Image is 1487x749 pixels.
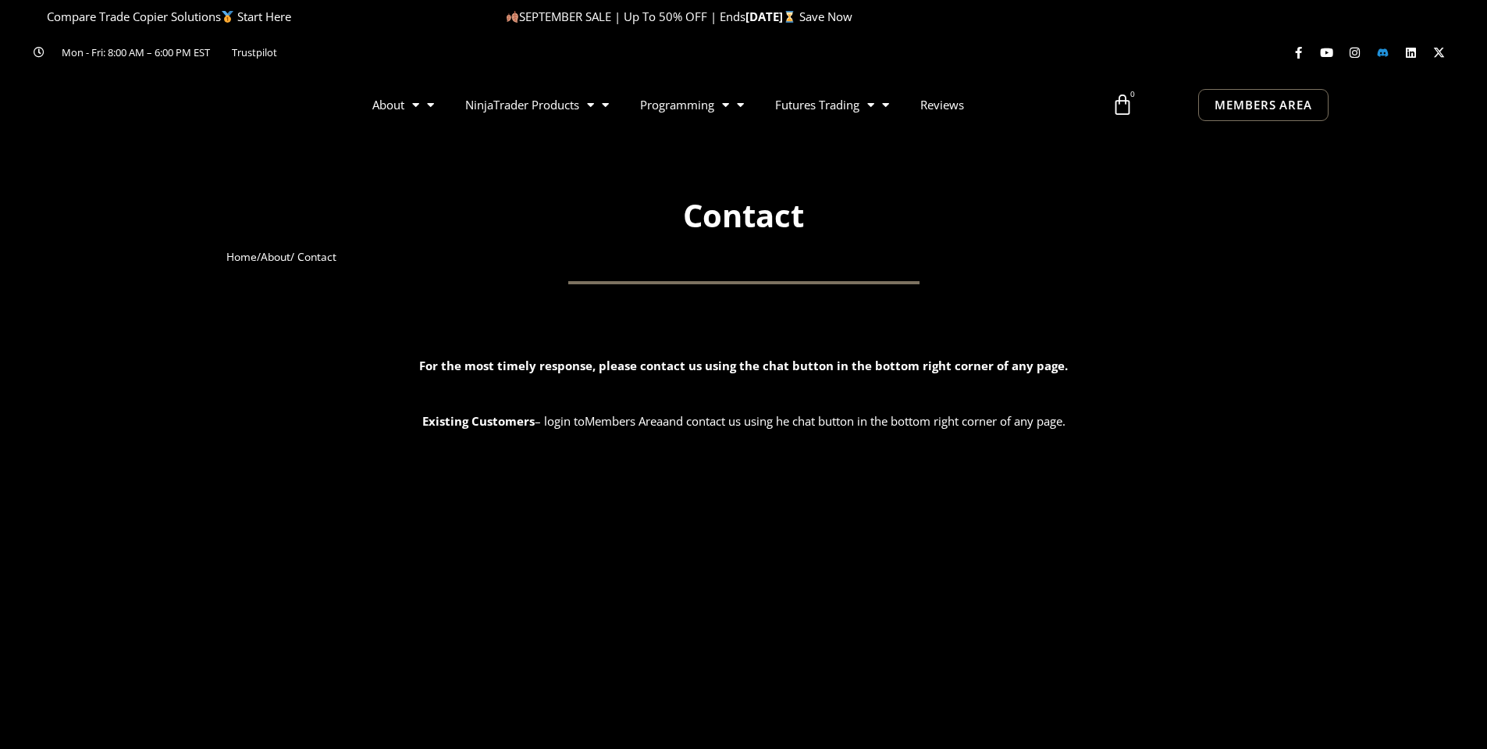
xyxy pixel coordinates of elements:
nav: Breadcrumb [226,247,1261,267]
a: About [357,87,450,123]
a: Save Now [799,9,852,24]
p: – login to and contact us using he chat button in the bottom right corner of any page. [8,411,1479,433]
a: MEMBERS AREA [1198,89,1329,121]
span: 0 [1126,88,1139,101]
img: LogoAI | Affordable Indicators – NinjaTrader [158,77,326,133]
strong: Existing Customers [422,413,535,429]
a: Futures Trading [760,87,905,123]
img: ⌛ [784,11,795,23]
h1: Contact [226,194,1261,237]
span: MEMBERS AREA [1215,99,1312,111]
a: Programming [624,87,760,123]
a: Start Here [237,9,291,24]
a: 0 [1088,82,1157,127]
nav: Menu [357,87,1094,123]
strong: [DATE] [745,9,799,24]
a: Trustpilot [232,43,277,62]
img: 🥇 [222,11,233,23]
a: Members Area [585,413,663,429]
span: Compare Trade Copier Solutions [34,9,291,24]
a: Reviews [905,87,980,123]
span: Mon - Fri: 8:00 AM – 6:00 PM EST [58,43,210,62]
a: NinjaTrader Products [450,87,624,123]
strong: For the most timely response, please contact us using the chat button in the bottom right corner ... [419,358,1068,373]
a: About [261,249,290,264]
img: 🍂 [507,11,518,23]
img: 🏆 [34,11,46,23]
span: SEPTEMBER SALE | Up To 50% OFF | Ends [506,9,745,24]
a: Home [226,249,257,264]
